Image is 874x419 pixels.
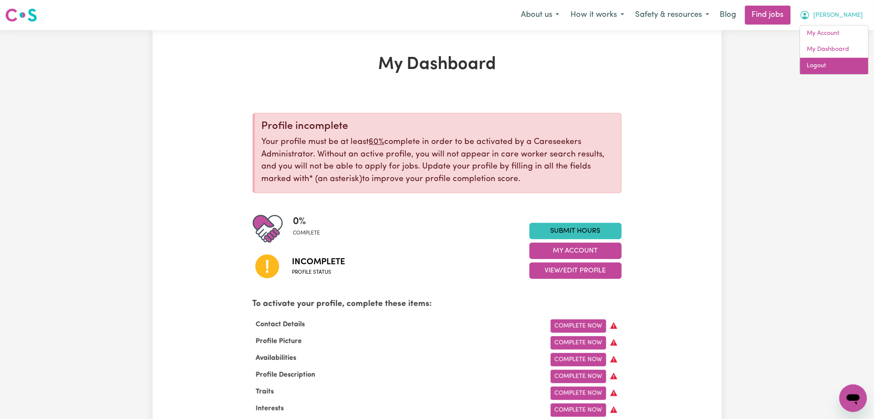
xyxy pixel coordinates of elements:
[253,372,319,378] span: Profile Description
[840,385,867,412] iframe: Button to launch messaging window
[745,6,791,25] a: Find jobs
[800,58,868,74] a: Logout
[551,319,606,333] a: Complete Now
[800,25,869,75] div: My Account
[814,11,863,20] span: [PERSON_NAME]
[5,5,37,25] a: Careseekers logo
[551,403,606,417] a: Complete Now
[262,136,614,186] p: Your profile must be at least complete in order to be activated by a Careseekers Administrator. W...
[565,6,630,24] button: How it works
[794,6,869,24] button: My Account
[5,7,37,23] img: Careseekers logo
[253,355,300,362] span: Availabilities
[515,6,565,24] button: About us
[253,338,306,345] span: Profile Picture
[292,269,345,276] span: Profile status
[293,214,327,244] div: Profile completeness: 0%
[253,388,278,395] span: Traits
[293,214,320,229] span: 0 %
[262,120,614,133] div: Profile incomplete
[529,223,622,239] a: Submit Hours
[715,6,742,25] a: Blog
[253,321,309,328] span: Contact Details
[253,54,622,75] h1: My Dashboard
[529,263,622,279] button: View/Edit Profile
[369,138,385,146] u: 60%
[800,25,868,42] a: My Account
[253,298,622,311] p: To activate your profile, complete these items:
[529,243,622,259] button: My Account
[551,387,606,400] a: Complete Now
[292,256,345,269] span: Incomplete
[293,229,320,237] span: complete
[551,353,606,366] a: Complete Now
[551,370,606,383] a: Complete Now
[551,336,606,350] a: Complete Now
[630,6,715,24] button: Safety & resources
[310,175,363,183] span: an asterisk
[253,405,288,412] span: Interests
[800,41,868,58] a: My Dashboard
